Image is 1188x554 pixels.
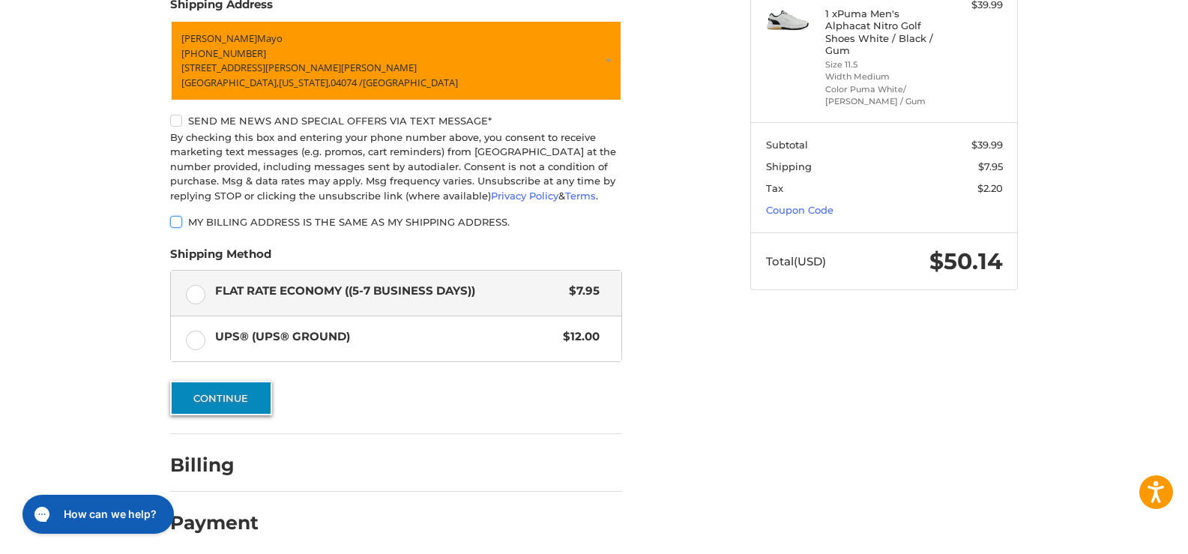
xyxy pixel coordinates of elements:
h2: Payment [170,511,259,535]
span: Tax [766,182,783,194]
iframe: Gorgias live chat messenger [15,490,178,539]
label: My billing address is the same as my shipping address. [170,216,622,228]
span: $2.20 [977,182,1003,194]
li: Size 11.5 [825,58,940,71]
span: $7.95 [561,283,600,300]
h4: 1 x Puma Men's Alphacat Nitro Golf Shoes White / Black / Gum [825,7,940,56]
span: [PERSON_NAME] [181,31,257,45]
span: 04074 / [331,76,363,89]
a: Enter or select a different address [170,20,622,101]
span: [US_STATE], [279,76,331,89]
span: Subtotal [766,139,808,151]
li: Width Medium [825,70,940,83]
span: [GEOGRAPHIC_DATA] [363,76,458,89]
span: Shipping [766,160,812,172]
a: Coupon Code [766,204,833,216]
legend: Shipping Method [170,246,271,270]
div: By checking this box and entering your phone number above, you consent to receive marketing text ... [170,130,622,204]
span: [STREET_ADDRESS][PERSON_NAME][PERSON_NAME] [181,61,417,74]
span: $7.95 [978,160,1003,172]
span: $39.99 [971,139,1003,151]
a: Terms [565,190,596,202]
li: Color Puma White/ [PERSON_NAME] / Gum [825,83,940,108]
span: Mayo [257,31,283,45]
h2: Billing [170,454,258,477]
span: Total (USD) [766,254,826,268]
button: Continue [170,381,272,415]
a: Privacy Policy [491,190,558,202]
span: [GEOGRAPHIC_DATA], [181,76,279,89]
span: $12.00 [555,328,600,346]
span: $50.14 [929,247,1003,275]
label: Send me news and special offers via text message* [170,115,622,127]
span: Flat Rate Economy ((5-7 Business Days)) [215,283,562,300]
span: UPS® (UPS® Ground) [215,328,556,346]
span: [PHONE_NUMBER] [181,46,266,60]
